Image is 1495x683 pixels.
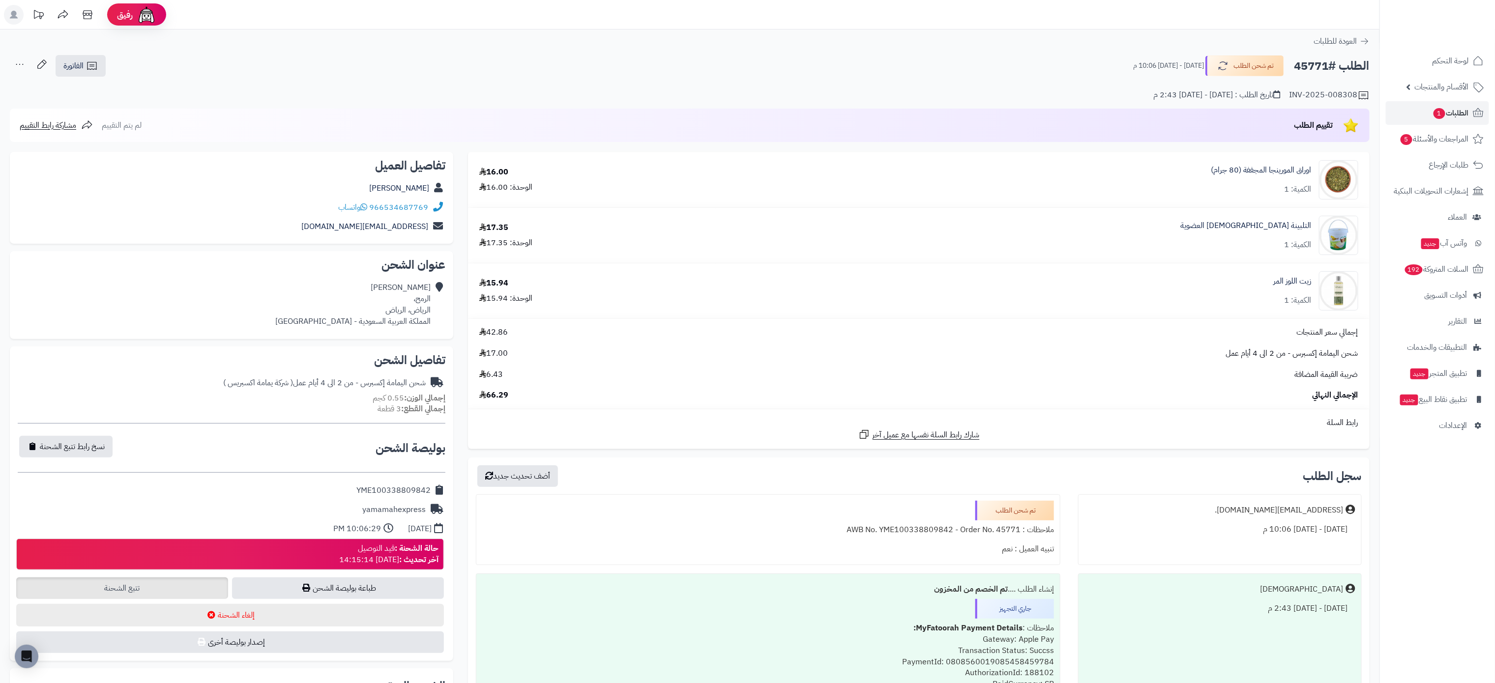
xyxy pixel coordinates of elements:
[1294,119,1333,131] span: تقييم الطلب
[1425,288,1467,302] span: أدوات التسويق
[1386,414,1489,437] a: الإعدادات
[482,580,1054,599] div: إنشاء الطلب ....
[1386,231,1489,255] a: وآتس آبجديد
[16,604,444,626] button: إلغاء الشحنة
[1386,257,1489,281] a: السلات المتروكة192
[1211,165,1312,176] a: اوراق المورينجا المجففة (80 جرام)
[858,428,980,441] a: شارك رابط السلة نفسها مع عميل آخر
[26,5,51,27] a: تحديثات المنصة
[482,520,1054,540] div: ملاحظات : AWB No. YME100338809842 - Order No. 45771
[1386,153,1489,177] a: طلبات الإرجاع
[1400,132,1469,146] span: المراجعات والأسئلة
[369,182,429,194] a: [PERSON_NAME]
[1415,80,1469,94] span: الأقسام والمنتجات
[1133,61,1204,71] small: [DATE] - [DATE] 10:06 م
[1399,393,1467,406] span: تطبيق نقاط البيع
[479,369,503,380] span: 6.43
[479,167,508,178] div: 16.00
[19,436,113,457] button: نسخ رابط تتبع الشحنة
[479,390,508,401] span: 66.29
[913,622,1023,634] b: MyFatoorah Payment Details:
[376,442,445,454] h2: بوليصة الشحن
[16,577,228,599] a: تتبع الشحنة
[399,554,439,566] strong: آخر تحديث :
[1319,216,1358,255] img: 1700931718-Talbinah%20Original-90x90.jpg
[117,9,133,21] span: رفيق
[63,60,84,72] span: الفاتورة
[1319,160,1358,199] img: 1633578113-Moringa-90x90.jpg
[1085,520,1355,539] div: [DATE] - [DATE] 10:06 م
[362,504,426,515] div: yamamahexpress
[1433,54,1469,68] span: لوحة التحكم
[1404,262,1469,276] span: السلات المتروكة
[479,278,508,289] div: 15.94
[1314,35,1370,47] a: العودة للطلبات
[1386,336,1489,359] a: التطبيقات والخدمات
[20,119,76,131] span: مشاركة رابط التقييم
[1153,89,1281,101] div: تاريخ الطلب : [DATE] - [DATE] 2:43 م
[404,392,445,404] strong: إجمالي الوزن:
[15,645,38,668] div: Open Intercom Messenger
[1401,134,1412,145] span: 5
[1409,367,1467,380] span: تطبيق المتجر
[395,542,439,554] strong: حالة الشحنة :
[1434,108,1445,119] span: 1
[1260,584,1344,595] div: [DEMOGRAPHIC_DATA]
[20,119,93,131] a: مشاركة رابط التقييم
[479,348,508,359] span: 17.00
[479,222,508,233] div: 17.35
[1285,295,1312,306] div: الكمية: 1
[1410,369,1429,379] span: جديد
[1407,341,1467,354] span: التطبيقات والخدمات
[338,201,367,213] a: واتساب
[1303,470,1362,482] h3: سجل الطلب
[1205,56,1284,76] button: تم شحن الطلب
[1386,101,1489,125] a: الطلبات1
[1420,236,1467,250] span: وآتس آب
[1428,23,1486,44] img: logo-2.png
[1285,239,1312,251] div: الكمية: 1
[1290,89,1370,101] div: INV-2025-008308
[1448,210,1467,224] span: العملاء
[1386,388,1489,411] a: تطبيق نقاط البيعجديد
[1439,419,1467,432] span: الإعدادات
[1297,327,1358,338] span: إجمالي سعر المنتجات
[339,543,439,566] div: قيد التوصيل [DATE] 14:15:14
[373,392,445,404] small: 0.55 كجم
[408,523,432,535] div: [DATE]
[401,403,445,415] strong: إجمالي القطع:
[1386,284,1489,307] a: أدوات التسويق
[975,599,1054,619] div: جاري التجهيز
[873,429,980,441] span: شارك رابط السلة نفسها مع عميل آخر
[223,377,426,389] div: شحن اليمامة إكسبرس - من 2 الى 4 أيام عمل
[232,577,444,599] a: طباعة بوليصة الشحن
[18,354,445,366] h2: تفاصيل الشحن
[1433,106,1469,120] span: الطلبات
[1295,369,1358,380] span: ضريبة القيمة المضافة
[477,465,558,487] button: أضف تحديث جديد
[1449,314,1467,328] span: التقارير
[1226,348,1358,359] span: شحن اليمامة إكسبرس - من 2 الى 4 أيام عمل
[1386,179,1489,203] a: إشعارات التحويلات البنكية
[1405,264,1423,275] span: 192
[223,377,293,389] span: ( شركة يمامة اكسبريس )
[1215,505,1344,516] div: [EMAIL_ADDRESS][DOMAIN_NAME].
[472,417,1366,428] div: رابط السلة
[378,403,445,415] small: 3 قطعة
[1400,395,1418,405] span: جديد
[18,259,445,271] h2: عنوان الشحن
[479,327,508,338] span: 42.86
[934,583,1008,595] b: تم الخصم من المخزون
[1274,276,1312,287] a: زيت اللوز المر
[1386,127,1489,151] a: المراجعات والأسئلة5
[1394,184,1469,198] span: إشعارات التحويلات البنكية
[18,160,445,171] h2: تفاصيل العميل
[1085,599,1355,618] div: [DATE] - [DATE] 2:43 م
[1314,35,1357,47] span: العودة للطلبات
[975,501,1054,520] div: تم شحن الطلب
[1285,184,1312,195] div: الكمية: 1
[482,540,1054,559] div: تنبيه العميل : نعم
[40,441,105,453] span: نسخ رابط تتبع الشحنة
[137,5,156,25] img: ai-face.png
